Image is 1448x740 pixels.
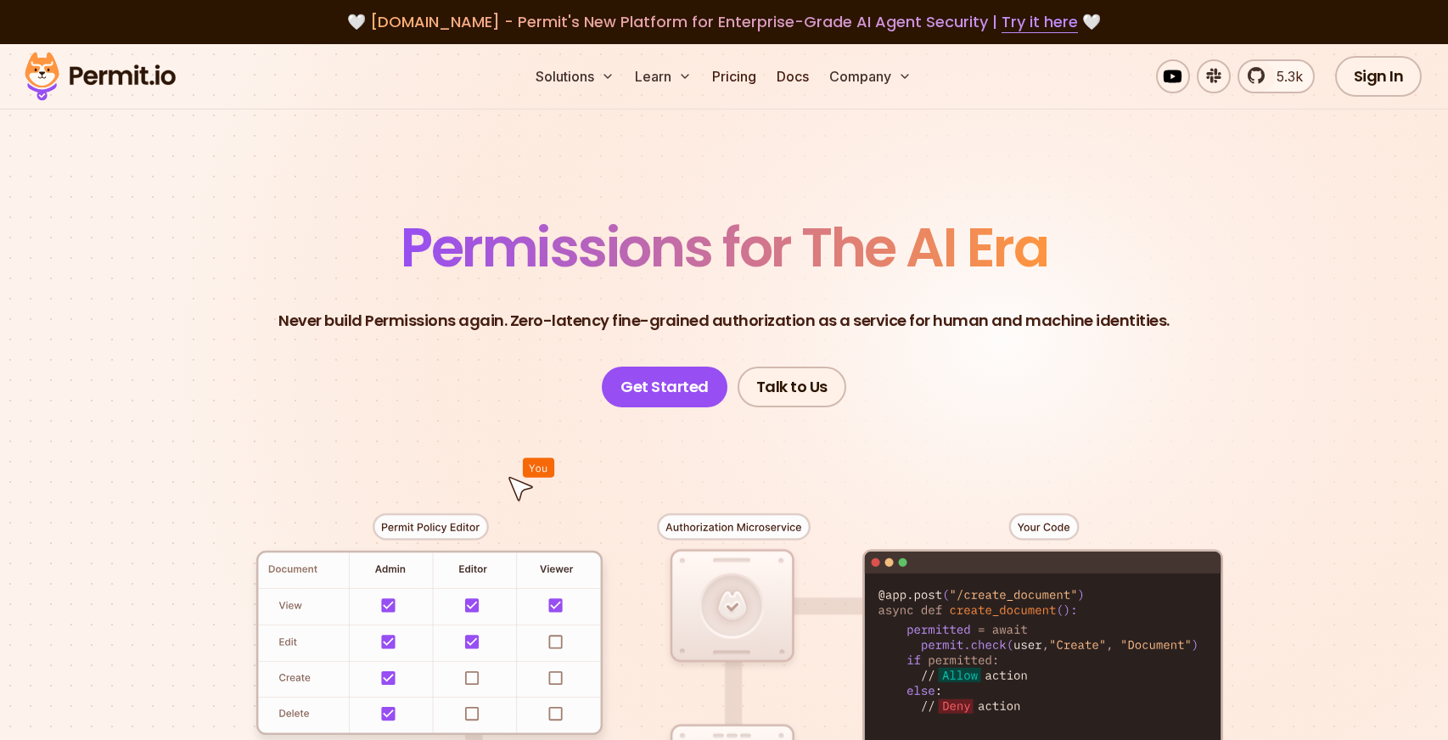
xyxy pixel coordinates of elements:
[370,11,1078,32] span: [DOMAIN_NAME] - Permit's New Platform for Enterprise-Grade AI Agent Security |
[1238,59,1315,93] a: 5.3k
[1266,66,1303,87] span: 5.3k
[1335,56,1423,97] a: Sign In
[278,309,1170,333] p: Never build Permissions again. Zero-latency fine-grained authorization as a service for human and...
[770,59,816,93] a: Docs
[401,210,1047,285] span: Permissions for The AI Era
[822,59,918,93] button: Company
[602,367,727,407] a: Get Started
[529,59,621,93] button: Solutions
[1002,11,1078,33] a: Try it here
[705,59,763,93] a: Pricing
[41,10,1407,34] div: 🤍 🤍
[738,367,846,407] a: Talk to Us
[628,59,699,93] button: Learn
[17,48,183,105] img: Permit logo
